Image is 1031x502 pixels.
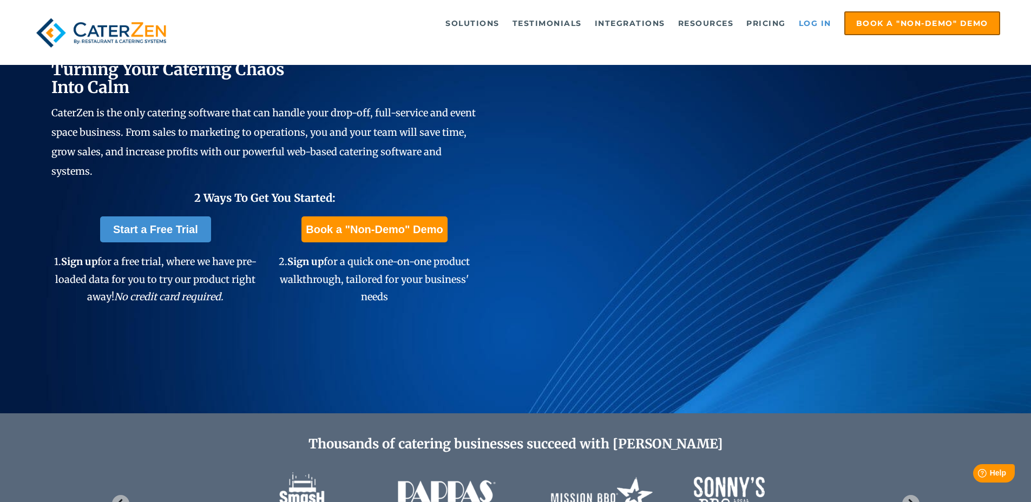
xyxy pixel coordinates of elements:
[196,11,1000,35] div: Navigation Menu
[194,191,336,204] span: 2 Ways To Get You Started:
[100,216,211,242] a: Start a Free Trial
[589,12,671,34] a: Integrations
[741,12,791,34] a: Pricing
[673,12,739,34] a: Resources
[51,107,476,177] span: CaterZen is the only catering software that can handle your drop-off, full-service and event spac...
[54,255,257,303] span: 1. for a free trial, where we have pre-loaded data for you to try our product right away!
[507,12,587,34] a: Testimonials
[844,11,1000,35] a: Book a "Non-Demo" Demo
[301,216,447,242] a: Book a "Non-Demo" Demo
[61,255,97,268] span: Sign up
[31,11,172,54] img: caterzen
[114,290,224,303] em: No credit card required.
[279,255,470,303] span: 2. for a quick one-on-one product walkthrough, tailored for your business' needs
[440,12,505,34] a: Solutions
[51,59,285,97] span: Turning Your Catering Chaos Into Calm
[793,12,837,34] a: Log in
[935,460,1019,490] iframe: Help widget launcher
[287,255,324,268] span: Sign up
[103,437,928,452] h2: Thousands of catering businesses succeed with [PERSON_NAME]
